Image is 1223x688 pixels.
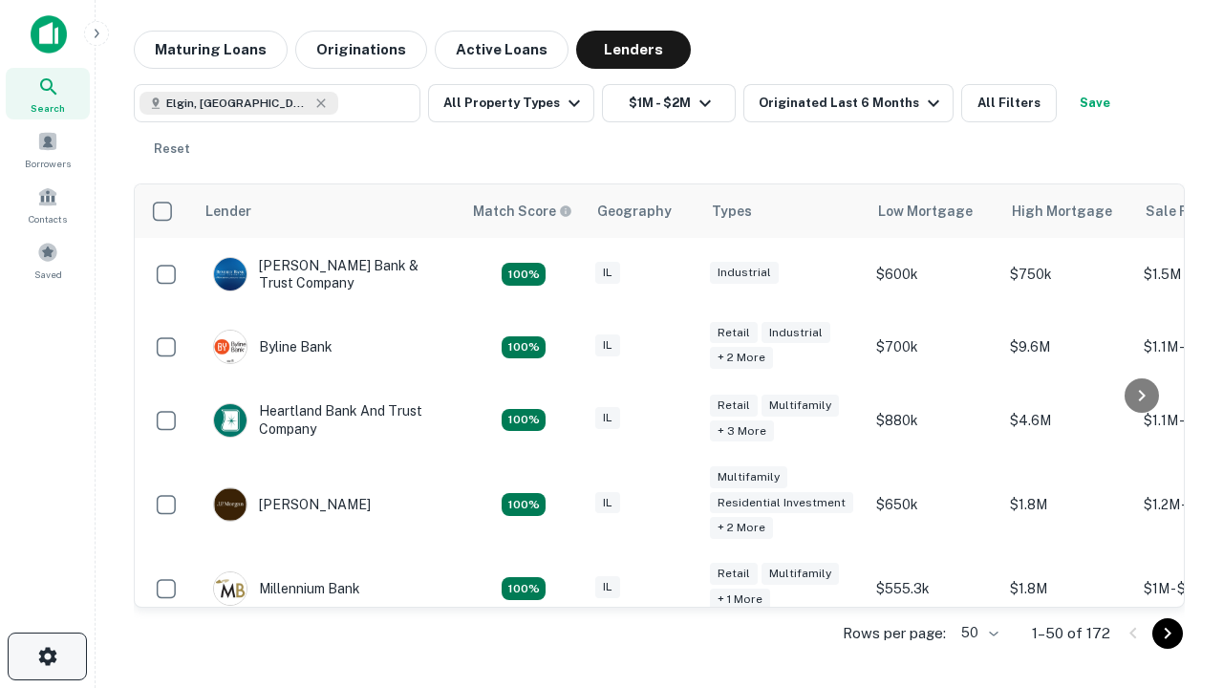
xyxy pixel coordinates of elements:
button: Maturing Loans [134,31,288,69]
th: Geography [586,184,700,238]
th: Types [700,184,867,238]
iframe: Chat Widget [1127,535,1223,627]
td: $700k [867,311,1000,383]
a: Saved [6,234,90,286]
div: Matching Properties: 28, hasApolloMatch: undefined [502,263,546,286]
div: + 3 more [710,420,774,442]
div: + 2 more [710,517,773,539]
div: Matching Properties: 19, hasApolloMatch: undefined [502,409,546,432]
div: IL [595,492,620,514]
td: $600k [867,238,1000,311]
div: IL [595,407,620,429]
div: Multifamily [762,395,839,417]
button: Lenders [576,31,691,69]
td: $555.3k [867,552,1000,625]
td: $4.6M [1000,383,1134,456]
div: Matching Properties: 16, hasApolloMatch: undefined [502,577,546,600]
div: Industrial [710,262,779,284]
div: + 1 more [710,589,770,611]
img: picture [214,258,247,290]
div: High Mortgage [1012,200,1112,223]
div: Lender [205,200,251,223]
td: $750k [1000,238,1134,311]
div: [PERSON_NAME] Bank & Trust Company [213,257,442,291]
button: Active Loans [435,31,569,69]
div: Heartland Bank And Trust Company [213,402,442,437]
td: $9.6M [1000,311,1134,383]
span: Elgin, [GEOGRAPHIC_DATA], [GEOGRAPHIC_DATA] [166,95,310,112]
div: Retail [710,563,758,585]
th: Capitalize uses an advanced AI algorithm to match your search with the best lender. The match sco... [461,184,586,238]
div: Retail [710,395,758,417]
div: [PERSON_NAME] [213,487,371,522]
div: Residential Investment [710,492,853,514]
a: Search [6,68,90,119]
div: IL [595,576,620,598]
p: 1–50 of 172 [1032,622,1110,645]
button: $1M - $2M [602,84,736,122]
div: 50 [954,619,1001,647]
button: Originated Last 6 Months [743,84,954,122]
td: $880k [867,383,1000,456]
th: High Mortgage [1000,184,1134,238]
span: Borrowers [25,156,71,171]
div: Matching Properties: 18, hasApolloMatch: undefined [502,336,546,359]
th: Low Mortgage [867,184,1000,238]
a: Contacts [6,179,90,230]
div: Byline Bank [213,330,333,364]
div: Low Mortgage [878,200,973,223]
div: Types [712,200,752,223]
div: Retail [710,322,758,344]
button: All Property Types [428,84,594,122]
img: capitalize-icon.png [31,15,67,54]
span: Saved [34,267,62,282]
div: Originated Last 6 Months [759,92,945,115]
div: Millennium Bank [213,571,360,606]
button: Save your search to get updates of matches that match your search criteria. [1064,84,1126,122]
div: Multifamily [762,563,839,585]
button: Go to next page [1152,618,1183,649]
button: Reset [141,130,203,168]
td: $650k [867,457,1000,553]
div: Matching Properties: 23, hasApolloMatch: undefined [502,493,546,516]
div: IL [595,262,620,284]
div: Geography [597,200,672,223]
button: All Filters [961,84,1057,122]
div: + 2 more [710,347,773,369]
div: Multifamily [710,466,787,488]
p: Rows per page: [843,622,946,645]
td: $1.8M [1000,457,1134,553]
div: IL [595,334,620,356]
span: Contacts [29,211,67,226]
div: Capitalize uses an advanced AI algorithm to match your search with the best lender. The match sco... [473,201,572,222]
a: Borrowers [6,123,90,175]
img: picture [214,331,247,363]
div: Industrial [762,322,830,344]
span: Search [31,100,65,116]
img: picture [214,404,247,437]
button: Originations [295,31,427,69]
h6: Match Score [473,201,569,222]
td: $1.8M [1000,552,1134,625]
img: picture [214,572,247,605]
img: picture [214,488,247,521]
th: Lender [194,184,461,238]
